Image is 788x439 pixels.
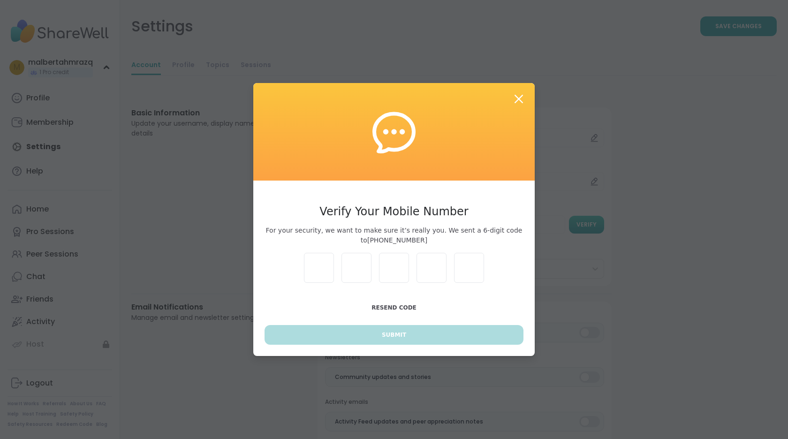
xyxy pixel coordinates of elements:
[382,331,406,339] span: Submit
[265,203,523,220] h3: Verify Your Mobile Number
[371,304,417,311] span: Resend Code
[265,226,523,245] span: For your security, we want to make sure it’s really you. We sent a 6-digit code to [PHONE_NUMBER]
[265,325,523,345] button: Submit
[265,298,523,318] button: Resend Code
